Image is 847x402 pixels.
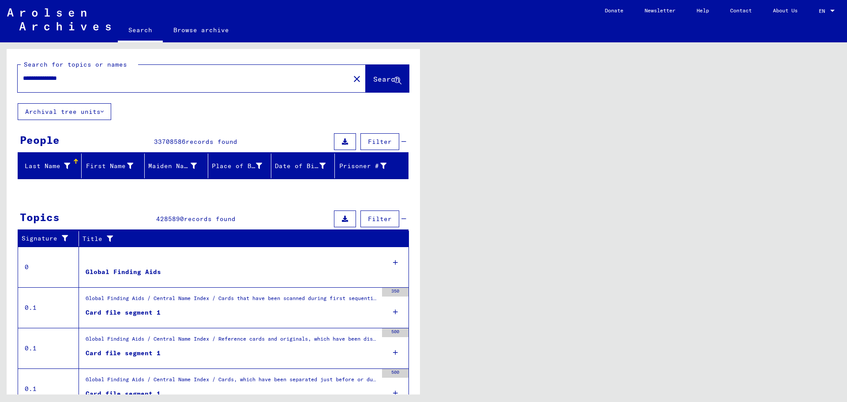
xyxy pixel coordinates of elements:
[24,60,127,68] mat-label: Search for topics or names
[184,215,236,223] span: records found
[360,133,399,150] button: Filter
[22,234,72,243] div: Signature
[82,234,391,244] div: Title
[7,8,111,30] img: Arolsen_neg.svg
[18,287,79,328] td: 0.1
[118,19,163,42] a: Search
[86,267,161,277] div: Global Finding Aids
[148,159,208,173] div: Maiden Name
[271,154,335,178] mat-header-cell: Date of Birth
[373,75,400,83] span: Search
[382,369,409,378] div: 500
[366,65,409,92] button: Search
[22,162,70,171] div: Last Name
[86,389,161,398] div: Card file segment 1
[18,103,111,120] button: Archival tree units
[352,74,362,84] mat-icon: close
[148,162,197,171] div: Maiden Name
[22,232,81,246] div: Signature
[86,308,161,317] div: Card file segment 1
[163,19,240,41] a: Browse archive
[20,209,60,225] div: Topics
[156,215,184,223] span: 4285890
[360,210,399,227] button: Filter
[18,328,79,368] td: 0.1
[382,328,409,337] div: 500
[819,8,828,14] span: EN
[18,247,79,287] td: 0
[338,159,398,173] div: Prisoner #
[208,154,272,178] mat-header-cell: Place of Birth
[82,232,400,246] div: Title
[368,138,392,146] span: Filter
[275,159,337,173] div: Date of Birth
[275,162,326,171] div: Date of Birth
[20,132,60,148] div: People
[85,162,134,171] div: First Name
[22,159,81,173] div: Last Name
[338,162,387,171] div: Prisoner #
[86,376,378,388] div: Global Finding Aids / Central Name Index / Cards, which have been separated just before or during...
[82,154,145,178] mat-header-cell: First Name
[212,159,274,173] div: Place of Birth
[186,138,237,146] span: records found
[368,215,392,223] span: Filter
[348,70,366,87] button: Clear
[85,159,145,173] div: First Name
[86,294,378,307] div: Global Finding Aids / Central Name Index / Cards that have been scanned during first sequential m...
[145,154,208,178] mat-header-cell: Maiden Name
[154,138,186,146] span: 33708586
[382,288,409,297] div: 350
[18,154,82,178] mat-header-cell: Last Name
[86,335,378,347] div: Global Finding Aids / Central Name Index / Reference cards and originals, which have been discove...
[335,154,409,178] mat-header-cell: Prisoner #
[86,349,161,358] div: Card file segment 1
[212,162,262,171] div: Place of Birth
